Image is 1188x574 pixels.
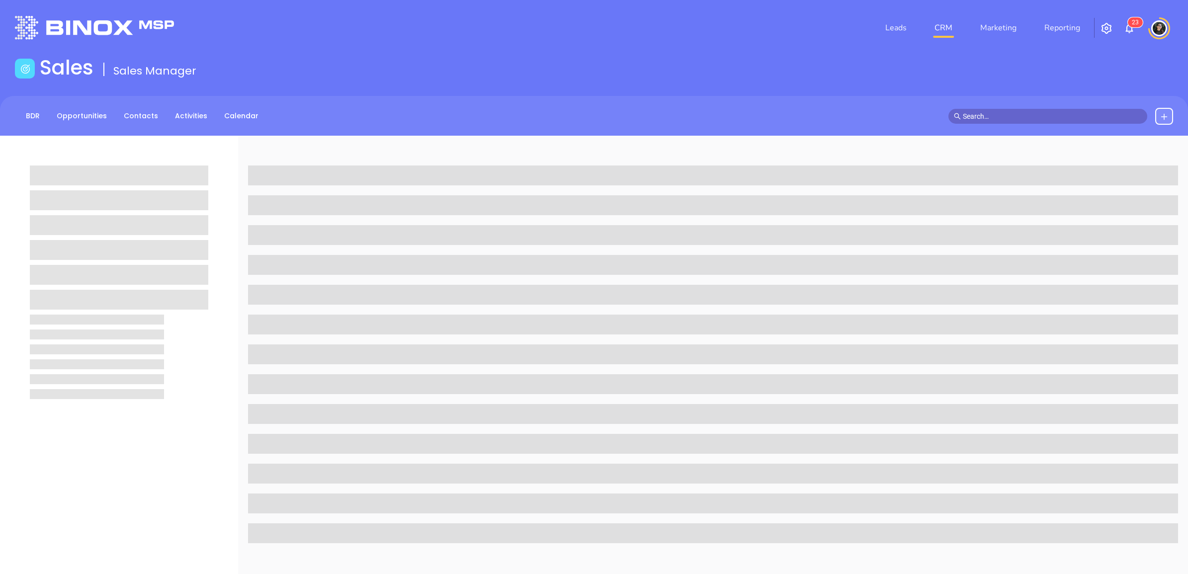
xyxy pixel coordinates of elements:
[113,63,196,79] span: Sales Manager
[1128,17,1143,27] sup: 23
[20,108,46,124] a: BDR
[1040,18,1084,38] a: Reporting
[954,113,961,120] span: search
[1132,19,1135,26] span: 2
[1151,20,1167,36] img: user
[40,56,93,80] h1: Sales
[1101,22,1112,34] img: iconSetting
[1135,19,1139,26] span: 3
[218,108,264,124] a: Calendar
[881,18,911,38] a: Leads
[1123,22,1135,34] img: iconNotification
[169,108,213,124] a: Activities
[15,16,174,39] img: logo
[976,18,1020,38] a: Marketing
[118,108,164,124] a: Contacts
[51,108,113,124] a: Opportunities
[931,18,956,38] a: CRM
[963,111,1142,122] input: Search…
